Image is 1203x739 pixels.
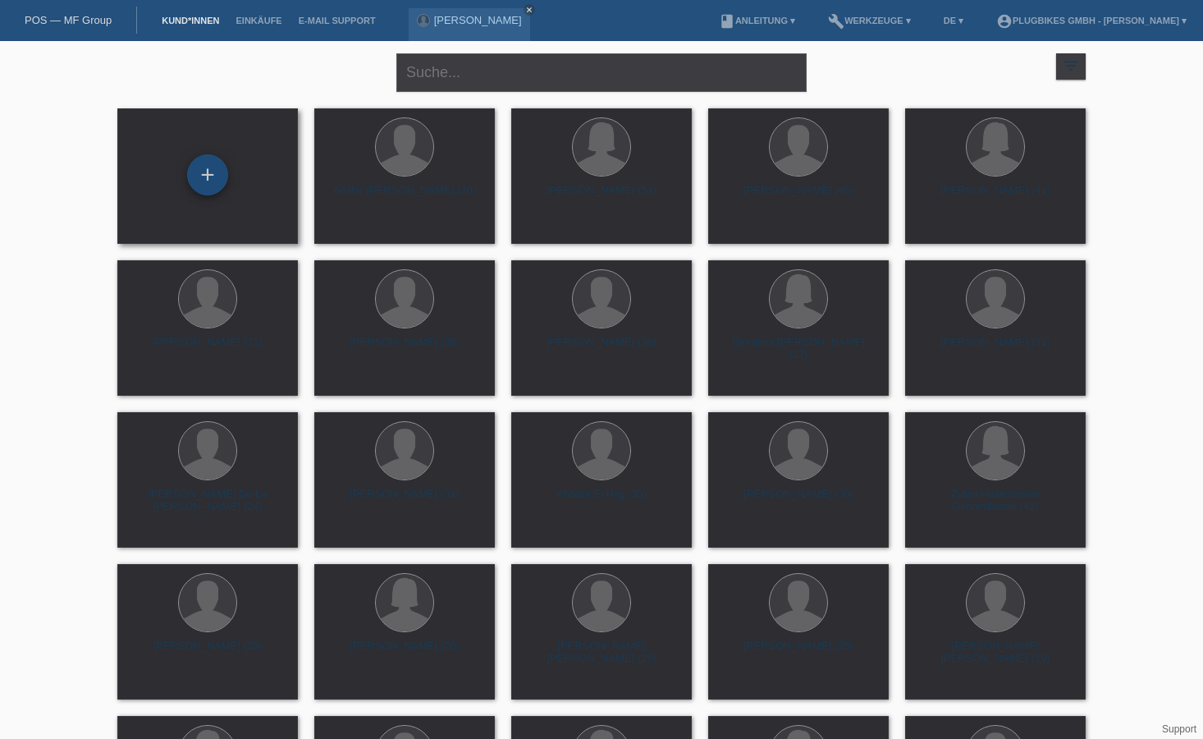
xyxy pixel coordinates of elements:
[188,161,227,189] div: Kund*in hinzufügen
[918,488,1073,514] div: Zufan Hailesilassie Gebresilassie (41)
[524,336,679,362] div: [PERSON_NAME] (38)
[721,184,876,210] div: [PERSON_NAME] (46)
[524,4,535,16] a: close
[711,16,803,25] a: bookAnleitung ▾
[996,13,1013,30] i: account_circle
[227,16,290,25] a: Einkäufe
[721,336,876,362] div: Djordjina [PERSON_NAME] (27)
[721,640,876,666] div: [PERSON_NAME] (25)
[721,488,876,514] div: [PERSON_NAME] (30)
[130,640,285,666] div: [PERSON_NAME] (20)
[130,336,285,362] div: [PERSON_NAME] (21)
[396,53,807,92] input: Suche...
[290,16,384,25] a: E-Mail Support
[1162,723,1196,735] a: Support
[1062,57,1080,75] i: filter_list
[327,336,482,362] div: [PERSON_NAME] (38)
[918,336,1073,362] div: [PERSON_NAME] (31)
[327,640,482,666] div: [PERSON_NAME] (20)
[918,640,1073,666] div: [PERSON_NAME] [PERSON_NAME] (19)
[327,488,482,514] div: [PERSON_NAME] (31)
[434,14,522,26] a: [PERSON_NAME]
[828,13,844,30] i: build
[327,184,482,210] div: Abshir [PERSON_NAME] (20)
[525,6,533,14] i: close
[524,488,679,514] div: Khodor El Hajj (30)
[130,488,285,514] div: [PERSON_NAME] De La [PERSON_NAME] (24)
[918,184,1073,210] div: [PERSON_NAME] (41)
[524,640,679,666] div: [PERSON_NAME] [PERSON_NAME] (25)
[719,13,735,30] i: book
[935,16,972,25] a: DE ▾
[820,16,919,25] a: buildWerkzeuge ▾
[153,16,227,25] a: Kund*innen
[25,14,112,26] a: POS — MF Group
[988,16,1195,25] a: account_circlePlugBikes GmbH - [PERSON_NAME] ▾
[524,184,679,210] div: [PERSON_NAME] (54)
